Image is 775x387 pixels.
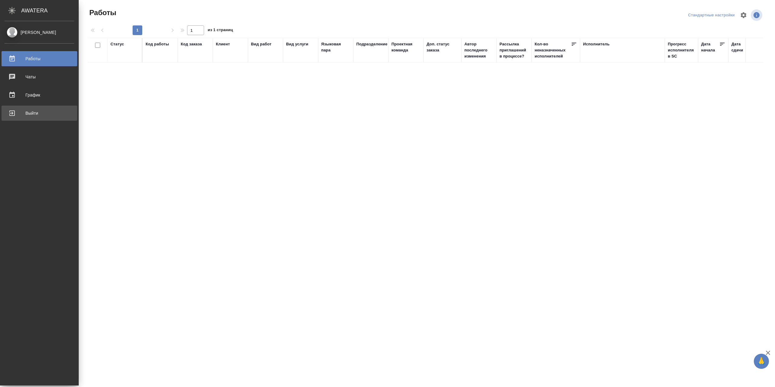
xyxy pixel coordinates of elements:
[427,41,458,53] div: Доп. статус заказа
[21,5,79,17] div: AWATERA
[2,106,77,121] a: Выйти
[216,41,230,47] div: Клиент
[2,87,77,103] a: График
[751,9,763,21] span: Посмотреть информацию
[5,72,74,81] div: Чаты
[500,41,529,59] div: Рассылка приглашений в процессе?
[756,355,767,368] span: 🙏
[88,8,116,18] span: Работы
[5,109,74,118] div: Выйти
[535,41,571,59] div: Кол-во неназначенных исполнителей
[181,41,202,47] div: Код заказа
[583,41,610,47] div: Исполнитель
[110,41,124,47] div: Статус
[208,26,233,35] span: из 1 страниц
[701,41,719,53] div: Дата начала
[687,11,736,20] div: split button
[5,54,74,63] div: Работы
[391,41,420,53] div: Проектная команда
[5,29,74,36] div: [PERSON_NAME]
[5,90,74,100] div: График
[464,41,493,59] div: Автор последнего изменения
[668,41,695,59] div: Прогресс исполнителя в SC
[731,41,750,53] div: Дата сдачи
[146,41,169,47] div: Код работы
[251,41,272,47] div: Вид работ
[356,41,387,47] div: Подразделение
[2,51,77,66] a: Работы
[286,41,308,47] div: Вид услуги
[321,41,350,53] div: Языковая пара
[754,354,769,369] button: 🙏
[2,69,77,84] a: Чаты
[736,8,751,22] span: Настроить таблицу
